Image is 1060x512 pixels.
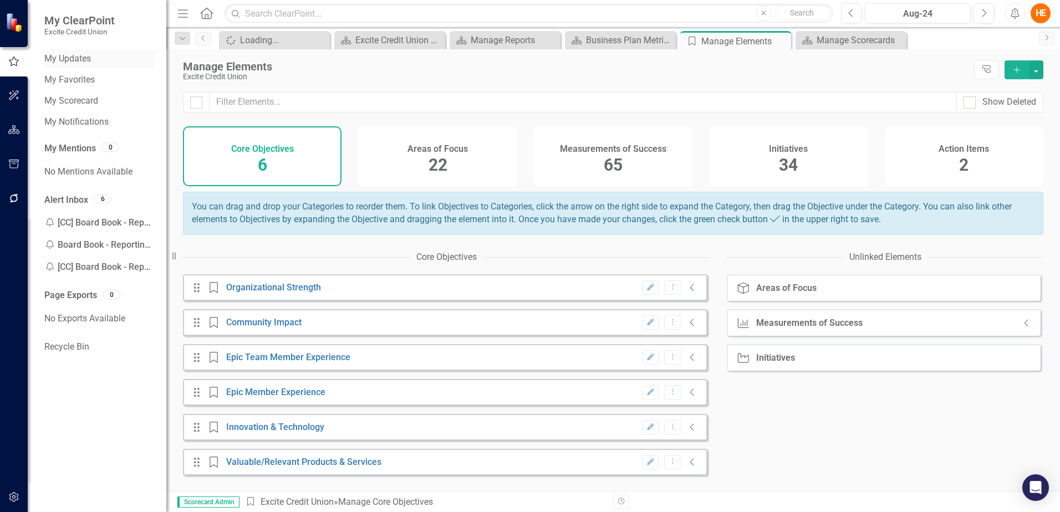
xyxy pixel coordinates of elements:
div: Measurements of Success [756,318,863,328]
a: My Scorecard [44,95,155,107]
div: Manage Elements [701,34,788,48]
div: Board Book - Reporting Update Reminders Reminder [44,234,155,256]
input: Search ClearPoint... [225,4,833,23]
div: Business Plan Metrics [586,33,673,47]
button: HE [1031,3,1051,23]
span: 34 [779,155,798,175]
a: My Notifications [44,116,155,129]
div: [CC] Board Book - Reporting Update Reminders Reminder [44,256,155,278]
a: My Mentions [44,142,96,155]
button: Search [774,6,830,21]
div: Loading... [240,33,327,47]
div: Areas of Focus [756,283,817,293]
h4: Initiatives [769,144,808,154]
a: Valuable/Relevant Products & Services [226,457,381,467]
div: Excite Credit Union [183,73,969,81]
div: Aug-24 [869,7,967,21]
span: 2 [959,155,969,175]
div: » Manage Core Objectives [245,496,605,509]
span: 6 [258,155,267,175]
div: Initiatives [756,353,795,363]
a: Business Plan Metrics [568,33,673,47]
span: 65 [604,155,623,175]
div: Unlinked Elements [849,251,921,264]
div: 0 [101,142,119,152]
h4: Core Objectives [231,144,294,154]
a: Recycle Bin [44,341,155,354]
div: Manage Scorecards [817,33,904,47]
span: My ClearPoint [44,14,115,27]
h4: Action Items [939,144,989,154]
div: You can drag and drop your Categories to reorder them. To link Objectives to Categories, click th... [183,192,1043,235]
input: Filter Elements... [209,92,957,112]
a: My Updates [44,53,155,65]
div: [CC] Board Book - Reporting Update Reminders Reminder [44,212,155,234]
a: Manage Reports [452,33,558,47]
div: Excite Credit Union Board Book [355,33,442,47]
a: Epic Member Experience [226,387,325,397]
span: 22 [429,155,447,175]
span: Scorecard Admin [177,496,239,508]
div: 6 [94,194,111,203]
a: Alert Inbox [44,194,88,207]
a: My Favorites [44,74,155,86]
div: Open Intercom Messenger [1022,474,1049,501]
small: Excite Credit Union [44,27,115,36]
a: Manage Scorecards [798,33,904,47]
button: Aug-24 [865,3,971,23]
h4: Areas of Focus [407,144,468,154]
a: Page Exports [44,289,97,302]
span: Search [790,8,814,17]
a: Community Impact [226,317,302,327]
div: Show Deleted [982,96,1036,109]
a: Excite Credit Union Board Book [337,33,442,47]
div: Core Objectives [416,251,477,264]
img: ClearPoint Strategy [6,13,25,32]
div: No Exports Available [44,308,155,330]
a: Excite Credit Union [261,496,334,507]
div: Manage Elements [183,60,969,73]
h4: Measurements of Success [560,144,666,154]
a: Innovation & Technology [226,422,324,432]
div: Manage Reports [471,33,558,47]
div: No Mentions Available [44,161,155,183]
a: Loading... [222,33,327,47]
div: 0 [103,290,120,299]
a: Organizational Strength [226,282,321,293]
a: Epic Team Member Experience [226,352,350,362]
